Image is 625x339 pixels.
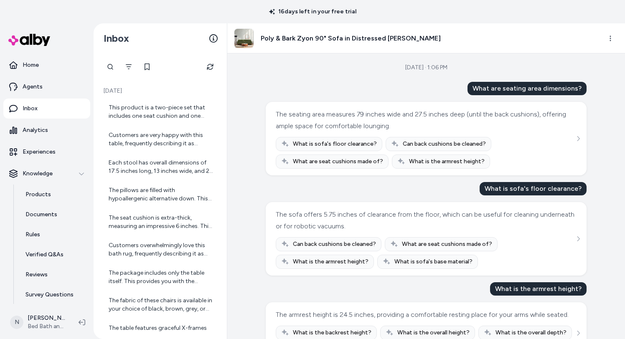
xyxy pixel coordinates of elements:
[480,182,587,195] div: What is sofa's floor clearance?
[409,157,485,166] span: What is the armrest height?
[102,209,218,235] a: The seat cushion is extra-thick, measuring an impressive 6 inches. This significant thickness is ...
[276,309,569,321] div: The armrest height is 24.5 inches, providing a comfortable resting place for your arms while seated.
[573,134,583,144] button: See more
[28,314,65,322] p: [PERSON_NAME]
[23,169,53,178] p: Knowledge
[109,214,213,230] div: The seat cushion is extra-thick, measuring an impressive 6 inches. This significant thickness is ...
[17,245,90,265] a: Verified Q&As
[25,291,74,299] p: Survey Questions
[293,240,376,248] span: Can back cushions be cleaned?
[17,285,90,305] a: Survey Questions
[102,291,218,318] a: The fabric of these chairs is available in your choice of black, brown, grey, or navy. The frame ...
[25,210,57,219] p: Documents
[25,271,48,279] p: Reviews
[397,329,470,337] span: What is the overall height?
[120,58,137,75] button: Filter
[109,159,213,175] div: Each stool has overall dimensions of 17.5 inches long, 13 inches wide, and 24 inches high. These ...
[293,329,371,337] span: What is the backrest height?
[293,140,377,148] span: What is sofa's floor clearance?
[10,316,23,329] span: N
[25,230,40,239] p: Rules
[17,265,90,285] a: Reviews
[264,8,361,16] p: 16 days left in your free trial
[23,126,48,134] p: Analytics
[276,209,574,232] div: The sofa offers 5.75 inches of clearance from the floor, which can be useful for cleaning underne...
[23,61,39,69] p: Home
[293,157,383,166] span: What are seat cushions made of?
[102,87,218,95] p: [DATE]
[573,234,583,244] button: See more
[3,55,90,75] a: Home
[3,77,90,97] a: Agents
[109,131,213,148] div: Customers are very happy with this table, frequently describing it as beautiful, sturdy, and of g...
[234,29,254,48] img: Poly-and-Bark-Zyon-Sofa-in-Distressed-Green-Velvet.jpg
[490,282,587,296] div: What is the armrest height?
[109,104,213,120] div: This product is a two-piece set that includes one seat cushion and one back cushion, designed for...
[17,185,90,205] a: Products
[28,322,65,331] span: Bed Bath and Beyond
[23,104,38,113] p: Inbox
[17,205,90,225] a: Documents
[102,264,218,291] a: The package includes only the table itself. This provides you with the flexibility to choose dini...
[25,190,51,199] p: Products
[573,328,583,338] button: See more
[102,181,218,208] a: The pillows are filled with hypoallergenic alternative down. This innovative material provides th...
[102,236,218,263] a: Customers overwhelmingly love this bath rug, frequently describing it as soft, plush, thick, and ...
[25,250,64,259] p: Verified Q&As
[3,164,90,184] button: Knowledge
[467,82,587,95] div: What are seating area dimensions?
[402,240,492,248] span: What are seat cushions made of?
[23,83,43,91] p: Agents
[394,258,473,266] span: What is sofa's base material?
[109,186,213,203] div: The pillows are filled with hypoallergenic alternative down. This innovative material provides th...
[293,258,368,266] span: What is the armrest height?
[202,58,218,75] button: Refresh
[109,241,213,258] div: Customers overwhelmingly love this bath rug, frequently describing it as soft, plush, thick, and ...
[261,33,441,43] h3: Poly & Bark Zyon 90" Sofa in Distressed [PERSON_NAME]
[102,99,218,125] a: This product is a two-piece set that includes one seat cushion and one back cushion, designed for...
[276,109,574,132] div: The seating area measures 79 inches wide and 27.5 inches deep (until the back cushions), offering...
[109,296,213,313] div: The fabric of these chairs is available in your choice of black, brown, grey, or navy. The frame ...
[17,225,90,245] a: Rules
[403,140,486,148] span: Can back cushions be cleaned?
[8,34,50,46] img: alby Logo
[405,63,447,72] div: [DATE] · 1:06 PM
[23,148,56,156] p: Experiences
[102,154,218,180] a: Each stool has overall dimensions of 17.5 inches long, 13 inches wide, and 24 inches high. These ...
[3,120,90,140] a: Analytics
[495,329,567,337] span: What is the overall depth?
[102,126,218,153] a: Customers are very happy with this table, frequently describing it as beautiful, sturdy, and of g...
[109,269,213,286] div: The package includes only the table itself. This provides you with the flexibility to choose dini...
[3,99,90,119] a: Inbox
[3,142,90,162] a: Experiences
[104,32,129,45] h2: Inbox
[5,309,72,336] button: N[PERSON_NAME]Bed Bath and Beyond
